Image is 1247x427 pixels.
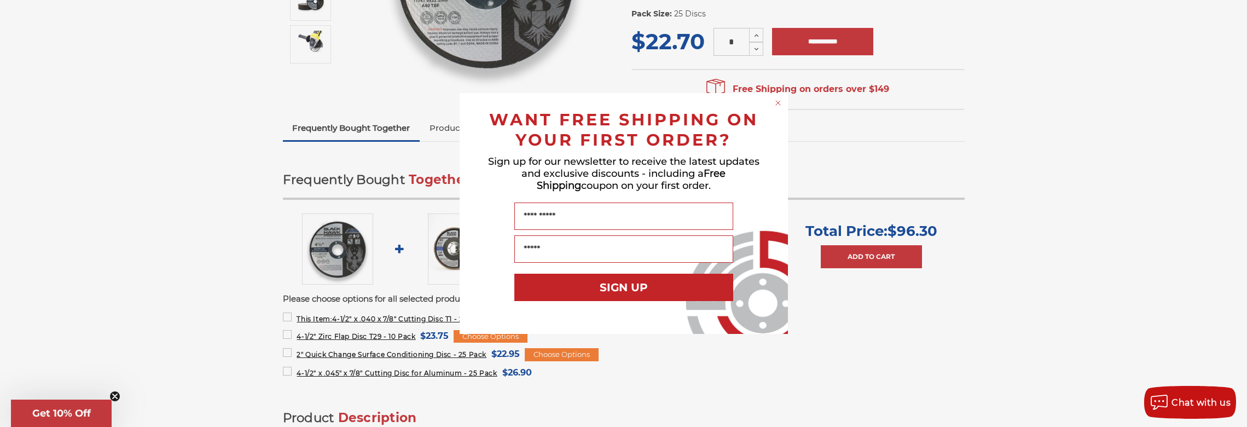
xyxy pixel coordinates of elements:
[489,109,758,150] span: WANT FREE SHIPPING ON YOUR FIRST ORDER?
[488,155,759,192] span: Sign up for our newsletter to receive the latest updates and exclusive discounts - including a co...
[773,97,784,108] button: Close dialog
[1144,386,1236,419] button: Chat with us
[537,168,726,192] span: Free Shipping
[514,274,733,301] button: SIGN UP
[1171,397,1231,408] span: Chat with us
